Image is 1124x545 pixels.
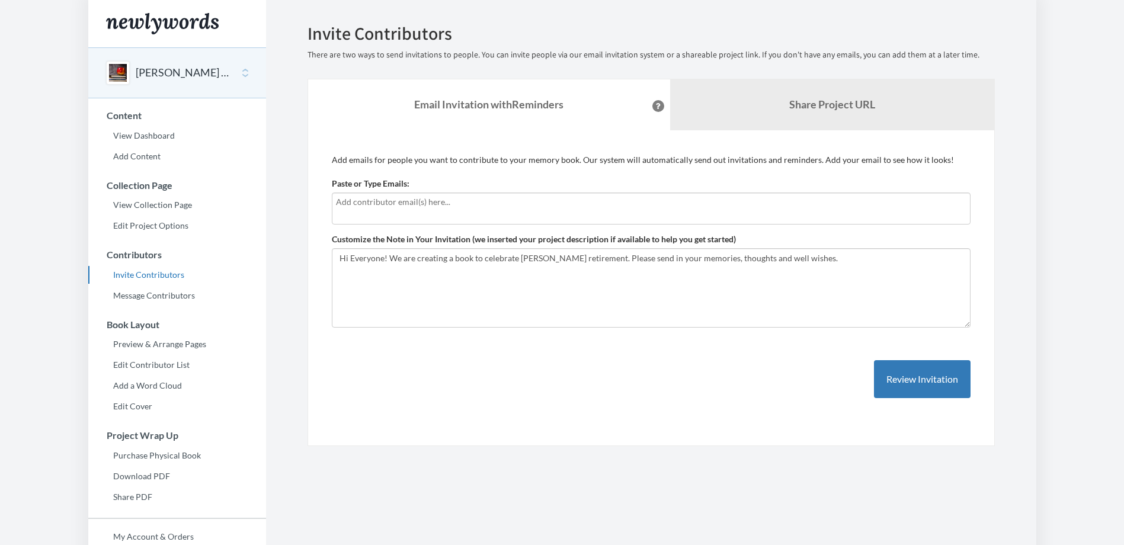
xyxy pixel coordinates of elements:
label: Customize the Note in Your Invitation (we inserted your project description if available to help ... [332,233,736,245]
a: Share PDF [88,488,266,506]
a: Add a Word Cloud [88,377,266,395]
h3: Collection Page [89,180,266,191]
h3: Book Layout [89,319,266,330]
a: Invite Contributors [88,266,266,284]
label: Paste or Type Emails: [332,178,409,190]
a: View Dashboard [88,127,266,145]
h3: Content [89,110,266,121]
a: Download PDF [88,467,266,485]
button: [PERSON_NAME] Retirement [136,65,232,81]
a: Purchase Physical Book [88,447,266,464]
input: Add contributor email(s) here... [336,195,966,209]
a: Edit Contributor List [88,356,266,374]
a: View Collection Page [88,196,266,214]
b: Share Project URL [789,98,875,111]
strong: Email Invitation with Reminders [414,98,563,111]
a: Preview & Arrange Pages [88,335,266,353]
p: Add emails for people you want to contribute to your memory book. Our system will automatically s... [332,154,971,166]
h3: Contributors [89,249,266,260]
textarea: Hi Everyone! We are creating a book to celebrate [PERSON_NAME] retirement. Please send in your me... [332,248,971,328]
button: Review Invitation [874,360,971,399]
a: Add Content [88,148,266,165]
a: Edit Project Options [88,217,266,235]
p: There are two ways to send invitations to people. You can invite people via our email invitation ... [308,49,995,61]
a: Edit Cover [88,397,266,415]
h3: Project Wrap Up [89,430,266,441]
a: Message Contributors [88,287,266,304]
h2: Invite Contributors [308,24,995,43]
img: Newlywords logo [106,13,219,34]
